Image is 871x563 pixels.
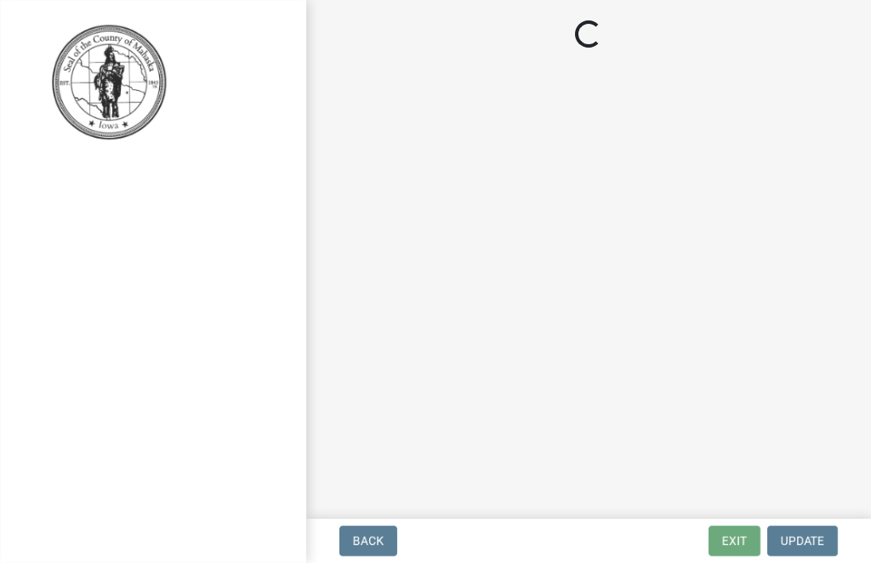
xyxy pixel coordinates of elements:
button: Update [767,526,838,556]
span: Back [353,534,384,548]
img: Mahaska County, Iowa [34,18,185,145]
span: Update [781,534,824,548]
button: Exit [709,526,760,556]
button: Back [339,526,397,556]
